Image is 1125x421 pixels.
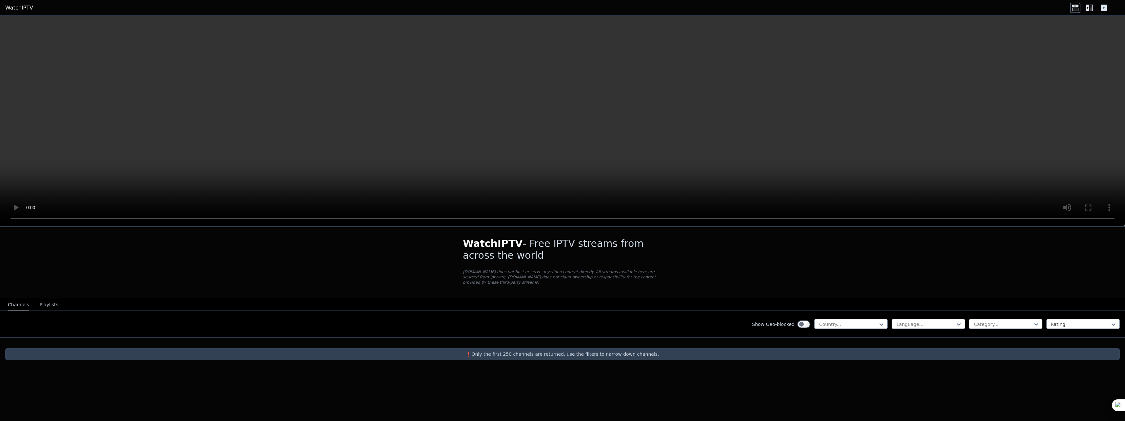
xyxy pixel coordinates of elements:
[463,238,523,249] span: WatchIPTV
[40,299,58,311] button: Playlists
[463,238,662,261] h1: - Free IPTV streams from across the world
[5,4,33,12] a: WatchIPTV
[490,275,505,279] a: iptv-org
[8,299,29,311] button: Channels
[752,321,795,328] label: Show Geo-blocked
[463,269,662,285] p: [DOMAIN_NAME] does not host or serve any video content directly. All streams available here are s...
[8,351,1117,357] p: ❗️Only the first 250 channels are returned, use the filters to narrow down channels.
